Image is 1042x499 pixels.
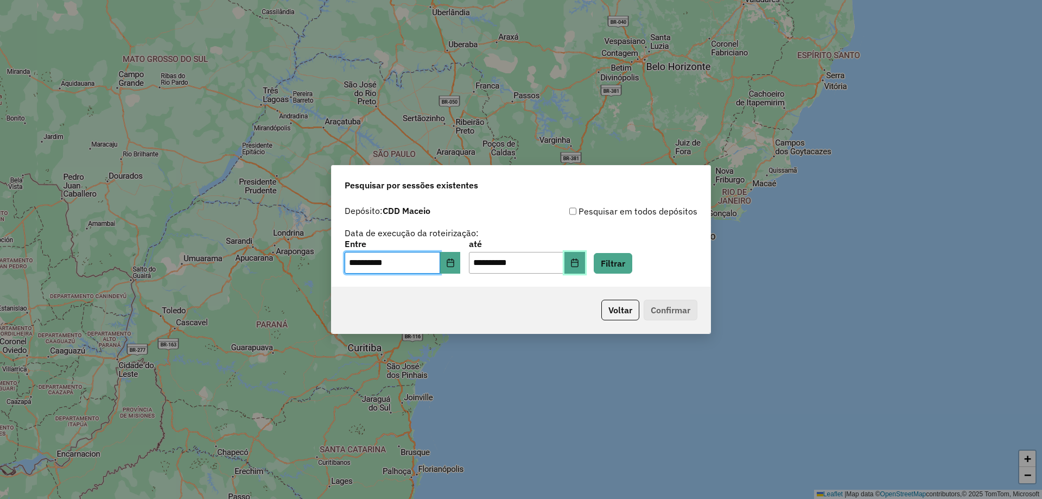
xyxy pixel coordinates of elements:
[469,237,584,250] label: até
[345,179,478,192] span: Pesquisar por sessões existentes
[594,253,632,274] button: Filtrar
[564,252,585,274] button: Choose Date
[383,205,430,216] strong: CDD Maceio
[345,237,460,250] label: Entre
[345,204,430,217] label: Depósito:
[521,205,697,218] div: Pesquisar em todos depósitos
[440,252,461,274] button: Choose Date
[345,226,479,239] label: Data de execução da roteirização:
[601,300,639,320] button: Voltar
